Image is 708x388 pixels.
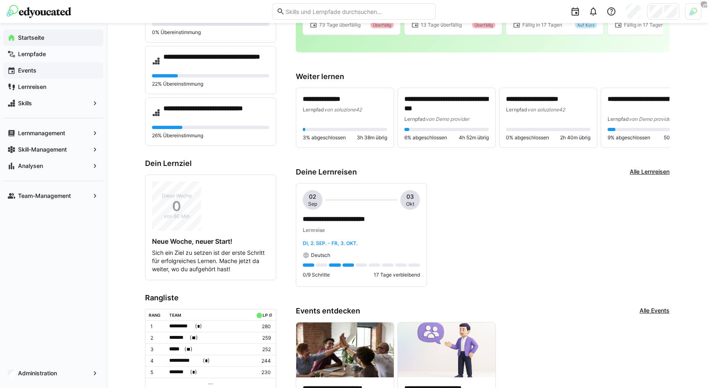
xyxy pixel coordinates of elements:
span: 3% abgeschlossen [303,134,346,141]
span: Deutsch [311,252,330,259]
input: Skills und Lernpfade durchsuchen… [285,8,431,15]
span: 02 [309,193,316,201]
span: 0% abgeschlossen [506,134,549,141]
p: Sich ein Ziel zu setzen ist der erste Schritt für erfolgreiches Lernen. Mache jetzt da weiter, wo... [152,249,269,273]
div: Auf Kurs [575,22,597,28]
p: 17 Tage verbleibend [374,272,420,278]
div: Überfällig [472,22,495,28]
img: image [398,322,495,377]
span: 2h 40m übrig [560,134,590,141]
h4: Neue Woche, neuer Start! [152,237,269,245]
h3: Weiter lernen [296,72,669,81]
p: 244 [254,358,271,364]
span: 9% abgeschlossen [608,134,650,141]
p: 22% Übereinstimmung [152,81,269,87]
span: ( ) [190,334,198,342]
p: 26% Übereinstimmung [152,132,269,139]
p: 0% Übereinstimmung [152,29,269,36]
span: ( ) [190,368,197,377]
h3: Rangliste [145,293,276,302]
a: Alle Events [640,306,669,315]
span: 6% abgeschlossen [404,134,447,141]
span: 4h 52m übrig [459,134,489,141]
p: 230 [254,369,271,376]
div: LP [263,313,268,318]
span: 3h 38m übrig [357,134,387,141]
span: ( ) [203,356,210,365]
span: von Demo provider [629,116,672,122]
a: Alle Lernreisen [630,168,669,177]
span: Di, 2. Sep. - Fr, 3. Okt. [303,240,358,246]
h3: Deine Lernreisen [296,168,357,177]
span: 13 Tage überfällig [421,22,462,28]
span: Lernpfad [506,107,527,113]
span: Lernpfad [404,116,426,122]
span: Lernpfad [608,116,629,122]
span: Lernpfad [303,107,324,113]
div: Team [169,313,181,318]
p: 0/9 Schritte [303,272,330,278]
span: ( ) [195,322,202,331]
img: image [296,322,394,377]
span: Okt [406,201,414,207]
span: Fällig in 17 Tagen [624,22,664,28]
p: 4 [150,358,163,364]
span: Fällig in 17 Tagen [522,22,562,28]
span: Lernreise [303,227,325,233]
p: 259 [254,335,271,341]
span: ( ) [184,345,193,354]
span: 50 min übrig [664,134,692,141]
div: Rang [149,313,161,318]
p: 280 [254,323,271,330]
p: 1 [150,323,163,330]
h3: Events entdecken [296,306,360,315]
a: ø [269,311,272,318]
span: Sep [308,201,317,207]
h3: Dein Lernziel [145,159,276,168]
span: von Demo provider [426,116,469,122]
p: 3 [150,346,163,353]
div: Überfällig [370,22,394,28]
p: 2 [150,335,163,341]
p: 5 [150,369,163,376]
p: 252 [254,346,271,353]
span: von soluzione42 [324,107,362,113]
span: 73 Tage überfällig [319,22,361,28]
span: von soluzione42 [527,107,565,113]
span: 03 [406,193,414,201]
